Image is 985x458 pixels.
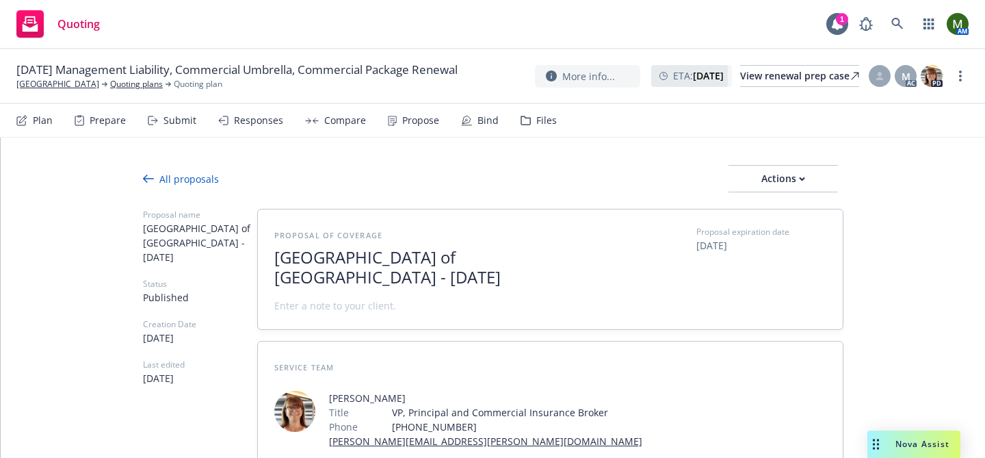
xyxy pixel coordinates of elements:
span: ETA : [673,68,724,83]
span: Service Team [274,362,334,372]
span: Proposal of coverage [274,230,382,240]
span: Published [143,290,257,305]
span: Last edited [143,359,257,371]
a: [PERSON_NAME][EMAIL_ADDRESS][PERSON_NAME][DOMAIN_NAME] [329,435,642,448]
div: View renewal prep case [740,66,859,86]
a: Switch app [915,10,943,38]
span: [DATE] [696,238,826,253]
span: Phone [329,420,358,434]
span: Creation Date [143,318,257,331]
img: photo [947,13,969,35]
a: View renewal prep case [740,65,859,87]
div: Plan [33,115,53,126]
button: More info... [535,65,640,88]
div: Submit [163,115,196,126]
span: [GEOGRAPHIC_DATA] of [GEOGRAPHIC_DATA] - [DATE] [274,248,609,288]
a: Report a Bug [852,10,880,38]
span: Title [329,405,349,420]
span: [DATE] [143,371,257,385]
img: employee photo [274,391,315,432]
a: more [952,68,969,84]
img: photo [921,65,943,87]
button: Actions [728,165,838,192]
span: [GEOGRAPHIC_DATA] of [GEOGRAPHIC_DATA] - [DATE] [143,221,257,264]
a: Quoting plans [110,78,163,90]
div: Actions [728,166,838,192]
span: M [902,69,910,84]
span: Quoting [57,18,100,29]
div: 1 [836,13,848,25]
span: Status [143,278,257,290]
button: Nova Assist [867,431,960,458]
span: Quoting plan [174,78,222,90]
div: Bind [477,115,499,126]
span: More info... [562,69,615,84]
div: Drag to move [867,431,884,458]
span: [DATE] [143,331,257,345]
span: [PERSON_NAME] [329,391,642,405]
span: Proposal expiration date [696,226,789,238]
div: All proposals [143,172,219,186]
a: Quoting [11,5,105,43]
div: Responses [234,115,283,126]
span: [DATE] Management Liability, Commercial Umbrella, Commercial Package Renewal [16,62,458,78]
div: Propose [402,115,439,126]
a: Search [884,10,911,38]
span: [PHONE_NUMBER] [392,420,642,434]
strong: [DATE] [693,69,724,82]
div: Files [536,115,557,126]
a: [GEOGRAPHIC_DATA] [16,78,99,90]
span: VP, Principal and Commercial Insurance Broker [392,405,642,420]
span: Proposal name [143,209,257,221]
div: Compare [324,115,366,126]
span: Nova Assist [895,438,949,450]
div: Prepare [90,115,126,126]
